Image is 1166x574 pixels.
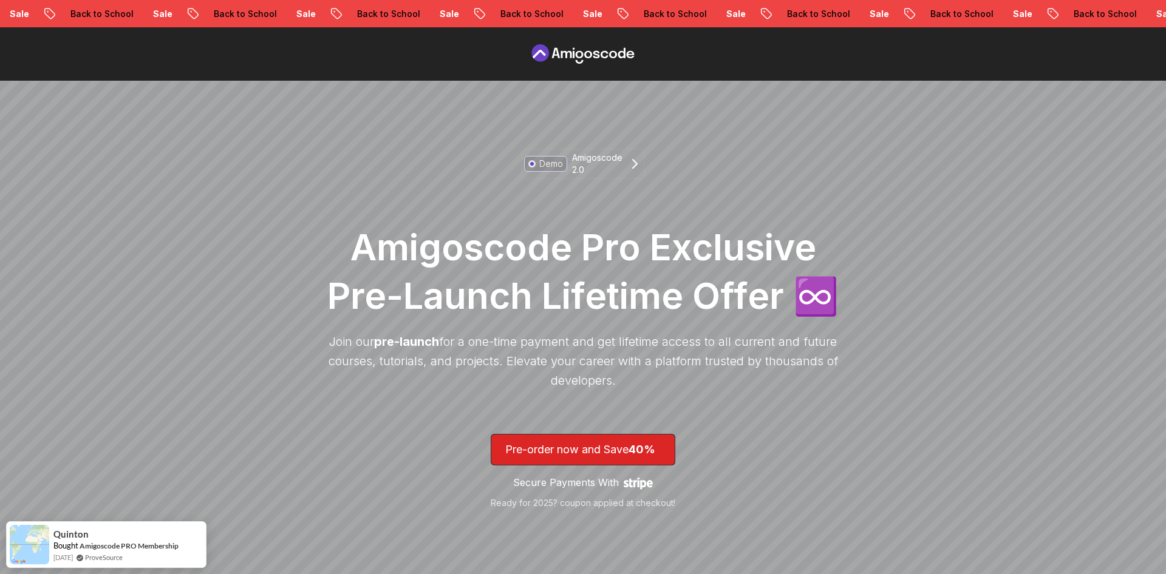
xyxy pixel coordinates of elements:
[505,441,661,458] p: Pre-order now and Save
[572,152,622,176] p: Amigoscode 2.0
[92,8,175,20] p: Back to School
[666,8,748,20] p: Back to School
[952,8,1035,20] p: Back to School
[748,8,787,20] p: Sale
[10,525,49,564] img: provesource social proof notification image
[374,334,439,349] span: pre-launch
[629,443,655,456] span: 40%
[491,497,675,509] p: Ready for 2025? coupon applied at checkout!
[521,149,645,179] a: DemoAmigoscode 2.0
[175,8,214,20] p: Sale
[528,44,638,64] a: Pre Order page
[462,8,500,20] p: Sale
[53,541,78,550] span: Bought
[53,552,73,562] span: [DATE]
[85,552,123,562] a: ProveSource
[53,529,89,539] span: Quinton
[322,223,844,320] h1: Amigoscode Pro Exclusive Pre-Launch Lifetime Offer ♾️
[539,158,563,170] p: Demo
[322,332,844,390] p: Join our for a one-time payment and get lifetime access to all current and future courses, tutori...
[605,8,644,20] p: Sale
[318,8,357,20] p: Sale
[1035,8,1074,20] p: Sale
[379,8,462,20] p: Back to School
[32,8,70,20] p: Sale
[809,8,892,20] p: Back to School
[522,8,605,20] p: Back to School
[892,8,930,20] p: Sale
[513,475,619,490] p: Secure Payments With
[80,541,179,551] a: Amigoscode PRO Membership
[491,434,675,509] a: lifetime-access
[236,8,318,20] p: Back to School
